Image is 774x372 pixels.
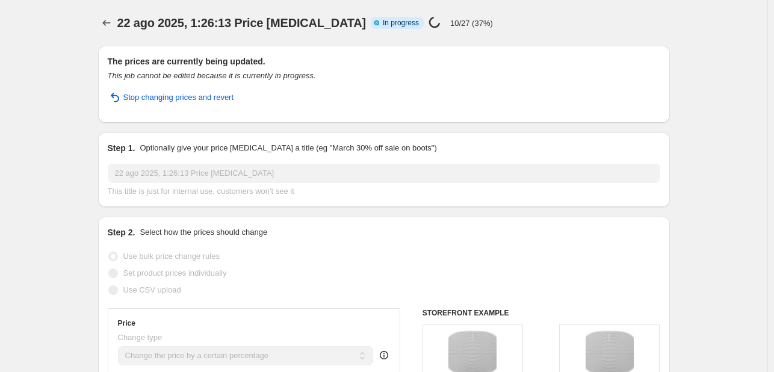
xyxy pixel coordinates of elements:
[108,142,135,154] h2: Step 1.
[123,252,220,261] span: Use bulk price change rules
[140,226,267,238] p: Select how the prices should change
[108,55,660,67] h2: The prices are currently being updated.
[118,318,135,328] h3: Price
[140,142,436,154] p: Optionally give your price [MEDICAL_DATA] a title (eg "March 30% off sale on boots")
[98,14,115,31] button: Price change jobs
[123,285,181,294] span: Use CSV upload
[108,71,316,80] i: This job cannot be edited because it is currently in progress.
[123,268,227,277] span: Set product prices individually
[108,226,135,238] h2: Step 2.
[108,187,294,196] span: This title is just for internal use, customers won't see it
[118,333,163,342] span: Change type
[123,91,234,104] span: Stop changing prices and revert
[378,349,390,361] div: help
[101,88,241,107] button: Stop changing prices and revert
[108,164,660,183] input: 30% off holiday sale
[117,16,366,29] span: 22 ago 2025, 1:26:13 Price [MEDICAL_DATA]
[383,18,419,28] span: In progress
[423,308,660,318] h6: STOREFRONT EXAMPLE
[450,19,493,28] p: 10/27 (37%)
